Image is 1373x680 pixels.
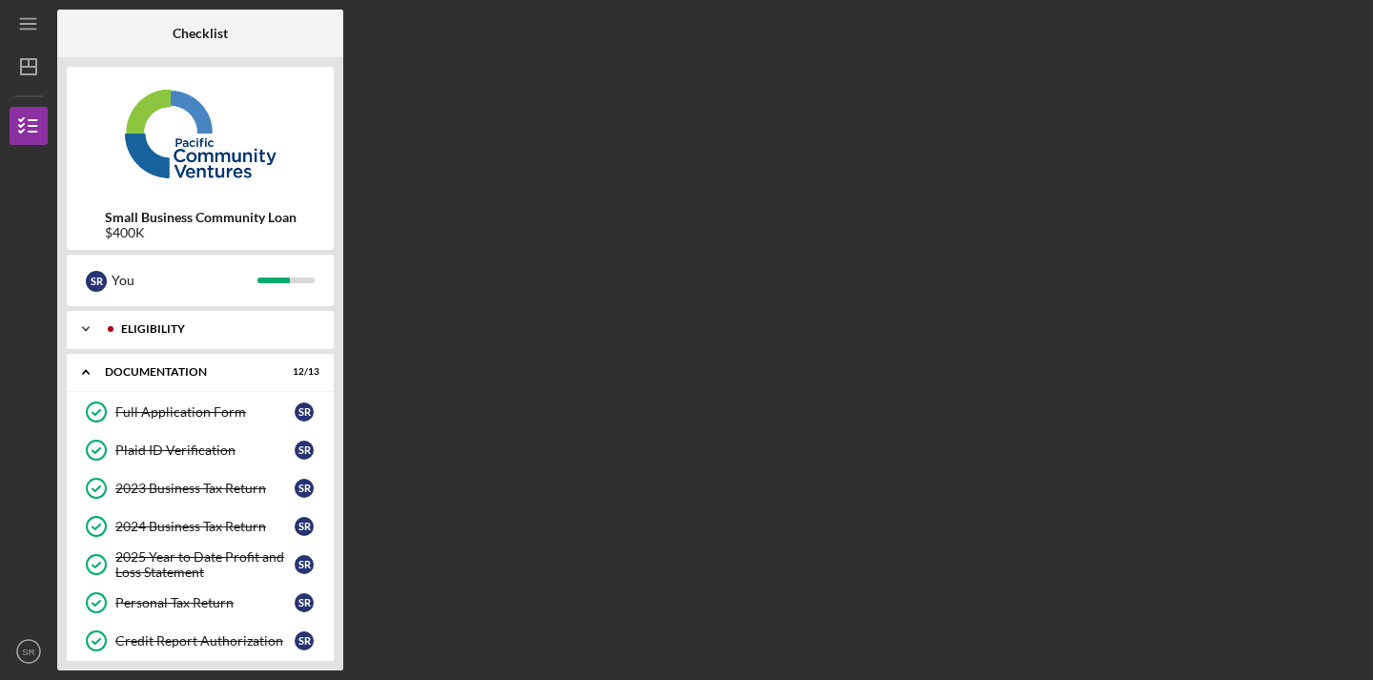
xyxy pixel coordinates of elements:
[295,517,314,536] div: S R
[295,555,314,574] div: S R
[295,441,314,460] div: S R
[76,507,324,546] a: 2024 Business Tax ReturnSR
[121,323,310,335] div: Eligibility
[285,366,319,378] div: 12 / 13
[115,549,295,580] div: 2025 Year to Date Profit and Loss Statement
[173,26,228,41] b: Checklist
[112,264,257,297] div: You
[295,631,314,650] div: S R
[295,402,314,422] div: S R
[105,366,272,378] div: Documentation
[115,595,295,610] div: Personal Tax Return
[115,404,295,420] div: Full Application Form
[76,546,324,584] a: 2025 Year to Date Profit and Loss StatementSR
[115,443,295,458] div: Plaid ID Verification
[76,393,324,431] a: Full Application FormSR
[76,469,324,507] a: 2023 Business Tax ReturnSR
[67,76,334,191] img: Product logo
[105,210,297,225] b: Small Business Community Loan
[105,225,297,240] div: $400K
[22,647,34,657] text: SR
[115,481,295,496] div: 2023 Business Tax Return
[115,633,295,649] div: Credit Report Authorization
[295,593,314,612] div: S R
[86,271,107,292] div: S R
[295,479,314,498] div: S R
[76,431,324,469] a: Plaid ID VerificationSR
[76,622,324,660] a: Credit Report AuthorizationSR
[76,584,324,622] a: Personal Tax ReturnSR
[115,519,295,534] div: 2024 Business Tax Return
[10,632,48,670] button: SR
